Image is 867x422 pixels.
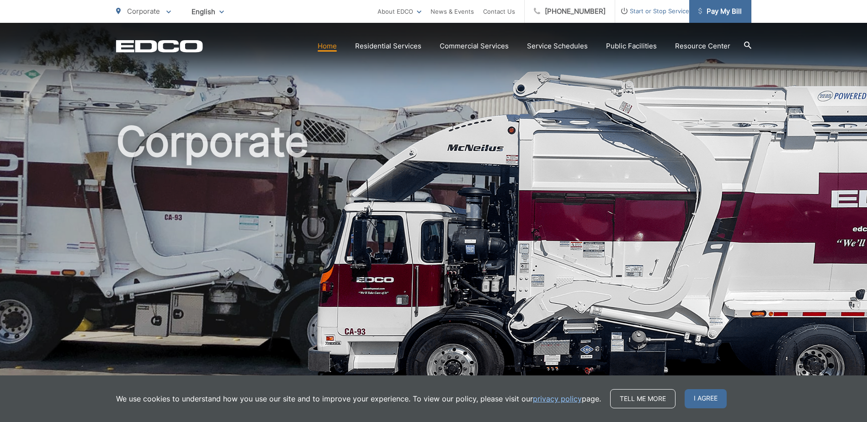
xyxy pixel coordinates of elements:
[318,41,337,52] a: Home
[116,119,751,408] h1: Corporate
[185,4,231,20] span: English
[675,41,730,52] a: Resource Center
[610,389,676,408] a: Tell me more
[606,41,657,52] a: Public Facilities
[483,6,515,17] a: Contact Us
[431,6,474,17] a: News & Events
[533,393,582,404] a: privacy policy
[116,393,601,404] p: We use cookies to understand how you use our site and to improve your experience. To view our pol...
[527,41,588,52] a: Service Schedules
[355,41,421,52] a: Residential Services
[127,7,160,16] span: Corporate
[685,389,727,408] span: I agree
[116,40,203,53] a: EDCD logo. Return to the homepage.
[698,6,742,17] span: Pay My Bill
[378,6,421,17] a: About EDCO
[440,41,509,52] a: Commercial Services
